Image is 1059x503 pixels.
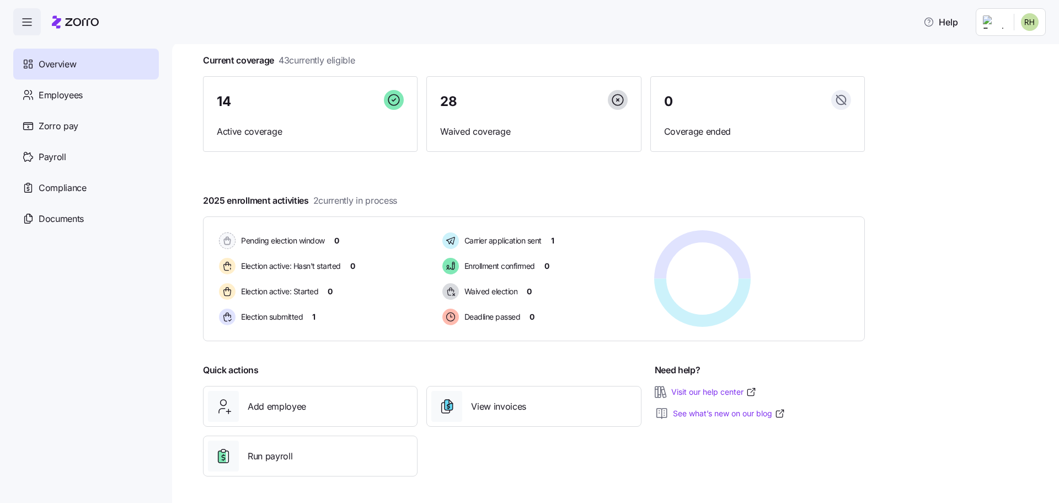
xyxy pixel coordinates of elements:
[13,141,159,172] a: Payroll
[440,125,627,139] span: Waived coverage
[471,400,526,414] span: View invoices
[664,95,673,108] span: 0
[313,194,397,208] span: 2 currently in process
[203,54,355,67] span: Current coverage
[279,54,355,67] span: 43 currently eligible
[350,261,355,272] span: 0
[238,311,303,322] span: Election submitted
[13,110,159,141] a: Zorro pay
[1021,13,1039,31] img: 9866fcb425cea38f43e255766a713f7f
[238,261,341,272] span: Election active: Hasn't started
[217,125,404,139] span: Active coverage
[983,15,1005,29] img: Employer logo
[664,125,851,139] span: Coverage ended
[39,119,78,133] span: Zorro pay
[13,203,159,234] a: Documents
[39,150,66,164] span: Payroll
[238,235,325,246] span: Pending election window
[217,95,231,108] span: 14
[671,386,757,398] a: Visit our help center
[203,194,397,208] span: 2025 enrollment activities
[203,363,259,377] span: Quick actions
[461,286,518,297] span: Waived election
[923,15,958,29] span: Help
[238,286,318,297] span: Election active: Started
[461,311,521,322] span: Deadline passed
[13,80,159,110] a: Employees
[914,11,967,33] button: Help
[440,95,457,108] span: 28
[13,49,159,80] a: Overview
[655,363,700,377] span: Need help?
[248,400,306,414] span: Add employee
[527,286,532,297] span: 0
[312,311,315,322] span: 1
[551,235,554,246] span: 1
[13,172,159,203] a: Compliance
[39,57,76,71] span: Overview
[529,311,534,322] span: 0
[673,408,785,419] a: See what’s new on our blog
[461,261,535,272] span: Enrollment confirmed
[39,88,83,102] span: Employees
[39,181,87,195] span: Compliance
[334,235,339,246] span: 0
[39,212,84,226] span: Documents
[544,261,549,272] span: 0
[248,449,292,463] span: Run payroll
[461,235,542,246] span: Carrier application sent
[328,286,333,297] span: 0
